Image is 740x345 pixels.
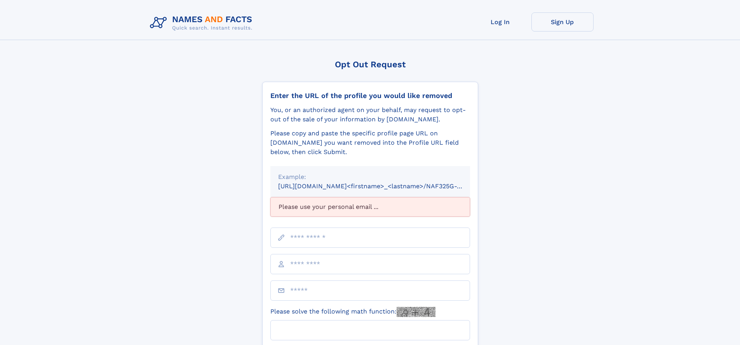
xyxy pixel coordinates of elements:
div: Please copy and paste the specific profile page URL on [DOMAIN_NAME] you want removed into the Pr... [270,129,470,157]
div: You, or an authorized agent on your behalf, may request to opt-out of the sale of your informatio... [270,105,470,124]
a: Log In [469,12,531,32]
div: Enter the URL of the profile you would like removed [270,91,470,100]
div: Please use your personal email ... [270,197,470,217]
small: [URL][DOMAIN_NAME]<firstname>_<lastname>/NAF325G-xxxxxxxx [278,182,485,190]
div: Opt Out Request [262,60,478,69]
a: Sign Up [531,12,594,32]
img: Logo Names and Facts [147,12,259,33]
label: Please solve the following math function: [270,307,435,317]
div: Example: [278,172,462,182]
